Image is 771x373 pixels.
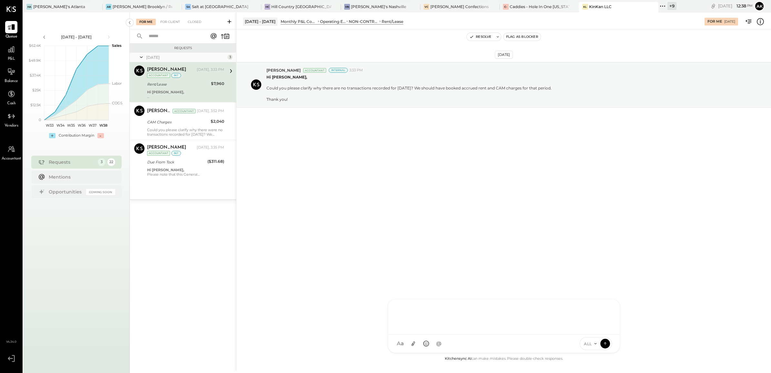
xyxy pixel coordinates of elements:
div: $7,960 [211,80,224,87]
div: [DATE] [495,51,513,59]
div: Hill Country [GEOGRAPHIC_DATA] [271,4,331,9]
div: Mentions [49,174,112,180]
span: Vendors [5,123,18,129]
div: copy link [710,3,716,9]
span: ALL [584,341,592,347]
div: CAM Charges [147,119,209,125]
b: Hi [PERSON_NAME], [147,90,184,94]
text: W35 [67,123,75,128]
text: $12.5K [30,103,41,107]
div: - [97,133,104,138]
a: Accountant [0,143,22,162]
div: For Me [136,19,156,25]
div: KinKan LLC [589,4,612,9]
div: Rent/Lease [147,81,209,88]
div: Salt at [GEOGRAPHIC_DATA] [192,4,248,9]
text: 0 [39,118,41,122]
div: Internal [329,68,348,73]
div: Accountant [173,109,195,113]
div: [PERSON_NAME]'s Nashville [351,4,406,9]
strong: Hi [PERSON_NAME], [147,168,184,172]
text: Sales [112,43,122,48]
div: HC [265,4,270,10]
div: int [171,151,181,156]
div: C- [503,4,509,10]
div: For Client [157,19,183,25]
a: Balance [0,66,22,84]
div: VC [424,4,429,10]
div: [DATE] - [DATE] [243,17,277,26]
text: W33 [45,123,53,128]
div: [PERSON_NAME] [147,67,186,73]
span: P&L [8,56,15,62]
div: [DATE] [718,3,753,9]
div: 22 [107,158,115,166]
div: + [49,133,55,138]
text: $62.4K [29,43,41,48]
text: COGS [112,101,123,105]
a: Vendors [0,110,22,129]
div: [PERSON_NAME] [147,108,171,114]
div: Could you please clarify why there are no transactions recorded for [DATE]? We should have booked... [147,90,224,99]
div: HN [344,4,350,10]
text: W36 [78,123,86,128]
text: W34 [56,123,65,128]
div: For Me [707,19,722,24]
span: a [401,340,404,347]
div: 3 [227,55,233,60]
div: int [171,73,181,78]
div: Coming Soon [86,189,115,195]
text: $25K [32,88,41,92]
div: 3 [98,158,105,166]
span: Queue [5,34,17,40]
span: Balance [5,78,18,84]
span: Accountant [2,156,21,162]
div: Requests [133,46,233,50]
div: Please note that this General [PERSON_NAME] should not go negative. Could you kindly revisit and ... [147,168,224,177]
button: Flag as Blocker [504,33,541,41]
span: Cash [7,101,15,107]
text: W38 [99,123,107,128]
a: P&L [0,43,22,62]
div: KL [582,4,588,10]
div: Opportunities [49,189,83,195]
div: [DATE] [146,55,226,60]
text: $49.9K [29,58,41,63]
div: Accountant [303,68,326,73]
span: 3:33 PM [349,68,363,73]
div: Caddies - Hole In One [US_STATE] [510,4,569,9]
span: @ [436,340,442,347]
div: Rent/Lease [382,19,403,24]
div: Closed [185,19,205,25]
div: NON-CONTROLLABLE EXPENSES [349,19,378,24]
b: Hi [PERSON_NAME], [266,75,307,79]
div: HA [26,4,32,10]
p: Could you please clarify why there are no transactions recorded for [DATE]? We should have booked... [266,74,552,102]
div: Requests [49,159,95,165]
text: $37.4K [30,73,41,78]
div: Monthly P&L Comparison [281,19,317,24]
text: W37 [89,123,96,128]
div: Due From Tock [147,159,205,165]
button: Resolve [467,33,494,41]
a: Cash [0,88,22,107]
div: [DATE], 3:52 PM [197,109,224,114]
div: Sa [185,4,191,10]
button: Aa [395,338,406,349]
div: [PERSON_NAME] [147,144,186,151]
text: Labor [112,81,122,86]
div: [PERSON_NAME] Brooklyn / Rebel Cafe [113,4,172,9]
div: Accountant [147,73,170,78]
button: @ [433,338,445,349]
div: ($311.68) [207,158,224,165]
a: Queue [0,21,22,40]
span: [PERSON_NAME] [266,67,301,73]
button: Ak [754,1,765,11]
div: [DATE] [724,19,735,24]
div: [PERSON_NAME]'s Atlanta [33,4,85,9]
div: AB [106,4,112,10]
div: + 9 [667,2,676,10]
div: Accountant [147,151,170,156]
div: Could you please clarify why there were no transactions recorded for [DATE]? We should have recog... [147,128,224,137]
div: [DATE], 3:33 PM [197,67,224,72]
